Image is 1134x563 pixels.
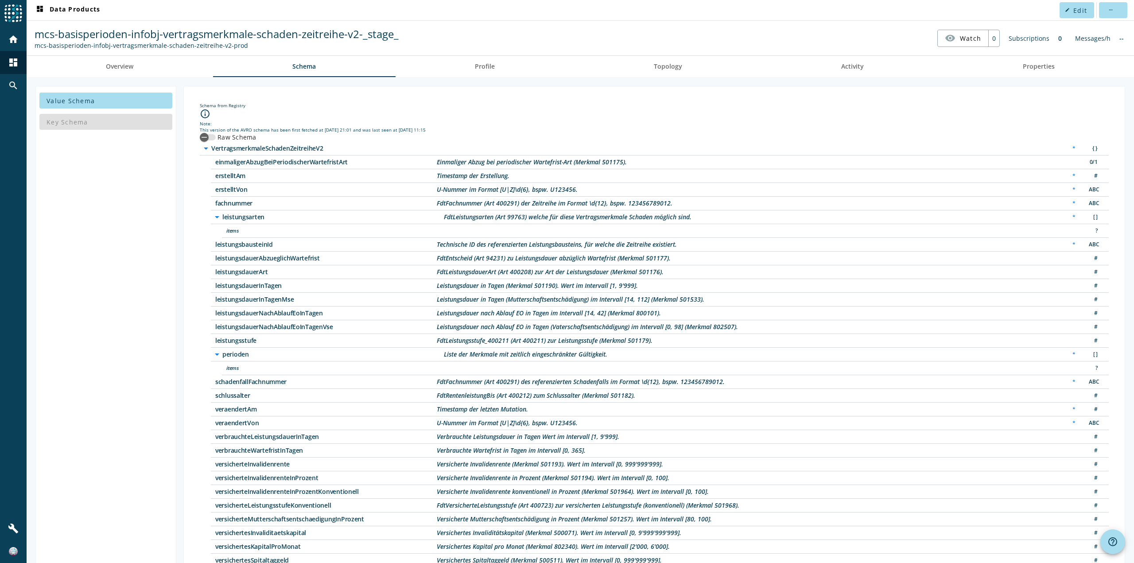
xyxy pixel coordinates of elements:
[1084,309,1102,318] div: Number
[437,392,635,399] div: Description
[215,516,437,522] span: /versicherteMutterschaftsentschaedigungInProzent
[9,547,18,556] img: b949b67d7bf7c919f6ce9e34ff386508
[1071,30,1115,47] div: Messages/h
[437,186,578,193] div: Description
[1060,2,1094,18] button: Edit
[1084,460,1102,469] div: Number
[215,447,437,454] span: /verbrauchteWartefristInTagen
[222,351,444,357] span: /perioden
[215,159,437,165] span: /einmaligerAbzugBeiPeriodischerWartefristArt
[292,63,316,70] span: Schema
[1084,226,1102,236] div: Unknown
[215,475,437,481] span: /versicherteInvalidenrenteInProzent
[1068,240,1080,249] div: Required
[945,33,955,43] mat-icon: visibility
[1084,405,1102,414] div: Number
[215,310,437,316] span: /leistungsdauerNachAblaufEoInTagen
[1084,501,1102,510] div: Number
[437,502,739,509] div: Description
[215,173,437,179] span: /erstelltAm
[444,214,691,220] div: Description
[201,143,211,154] i: arrow_drop_down
[437,461,663,467] div: Description
[215,241,437,248] span: /leistungsbausteinId
[39,93,172,109] button: Value Schema
[444,351,607,357] div: Description
[200,120,1109,127] div: Note:
[437,475,669,481] div: Description
[437,283,638,289] div: Description
[226,365,448,371] span: /perioden/items
[1084,213,1102,222] div: Array
[1084,158,1102,167] div: Boolean
[215,502,437,509] span: /versicherteLeistungsstufeKonventionell
[1068,171,1080,181] div: Required
[215,461,437,467] span: /versicherteInvalidenrente
[35,27,399,41] span: mcs-basisperioden-infobj-vertragsmerkmale-schaden-zeitreihe-v2-_stage_
[654,63,682,70] span: Topology
[1084,268,1102,277] div: Number
[1084,281,1102,291] div: Number
[215,269,437,275] span: /leistungsdauerArt
[437,324,738,330] div: Description
[1084,419,1102,428] div: String
[215,420,437,426] span: /veraendertVon
[1054,30,1066,47] div: 0
[1084,542,1102,551] div: Number
[437,200,672,206] div: Description
[8,57,19,68] mat-icon: dashboard
[437,338,652,344] div: Description
[475,63,495,70] span: Profile
[437,489,709,495] div: Description
[437,406,528,412] div: Description
[1084,377,1102,387] div: String
[1084,528,1102,538] div: Number
[226,228,448,234] span: /leistungsarten/items
[1084,185,1102,194] div: String
[1068,405,1080,414] div: Required
[437,173,509,179] div: Description
[437,544,670,550] div: Description
[437,296,704,303] div: Description
[200,109,210,119] i: info_outline
[215,530,437,536] span: /versichertesInvaliditaetskapital
[1004,30,1054,47] div: Subscriptions
[437,447,586,454] div: Description
[1084,295,1102,304] div: Number
[1084,336,1102,346] div: Number
[215,379,437,385] span: /schadenfallFachnummer
[1084,474,1102,483] div: Number
[1107,536,1118,547] mat-icon: help_outline
[1084,171,1102,181] div: Number
[200,127,1109,133] div: This version of the AVRO schema has been first fetched at [DATE] 21:01 and was last seen at [DATE...
[215,406,437,412] span: /veraendertAm
[437,420,578,426] div: Description
[841,63,864,70] span: Activity
[1084,487,1102,497] div: Number
[216,133,256,142] label: Raw Schema
[1084,254,1102,263] div: Number
[215,338,437,344] span: /leistungsstufe
[437,269,664,275] div: Description
[35,5,100,16] span: Data Products
[215,255,437,261] span: /leistungsdauerAbzueglichWartefrist
[1084,515,1102,524] div: Number
[1084,350,1102,359] div: Array
[215,296,437,303] span: /leistungsdauerInTagenMse
[215,544,437,550] span: /versichertesKapitalProMonat
[47,97,95,105] span: Value Schema
[215,283,437,289] span: /leistungsdauerInTagen
[938,30,988,46] button: Watch
[31,2,104,18] button: Data Products
[1084,240,1102,249] div: String
[437,310,661,316] div: Description
[215,200,437,206] span: /fachnummer
[222,214,444,220] span: /leistungsarten
[437,530,681,536] div: Description
[8,34,19,45] mat-icon: home
[1115,30,1128,47] div: No information
[212,212,222,222] i: arrow_drop_down
[1068,144,1080,153] div: Required
[1068,199,1080,208] div: Required
[1084,364,1102,373] div: Unknown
